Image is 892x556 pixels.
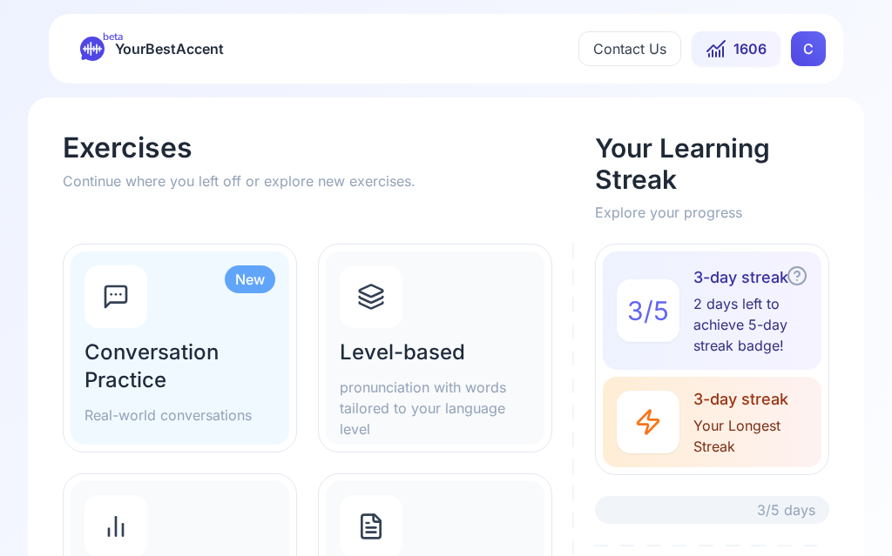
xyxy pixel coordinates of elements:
[595,132,829,195] h2: Your Learning Streak
[693,415,821,457] span: Your Longest Streak
[693,387,821,412] span: 3-day streak
[791,31,826,66] button: CC
[84,338,275,394] h2: Conversation Practice
[63,244,297,452] a: NewConversation PracticeReal-world conversations
[791,31,826,66] div: C
[84,405,275,425] p: Real-world conversations
[757,499,815,520] span: 3/5 days
[63,132,574,164] h1: Exercises
[692,31,780,66] button: 1606
[66,37,238,61] a: betaYourBestAccent
[63,171,574,191] p: Continue where you left off or explore new exercises.
[103,30,123,44] span: beta
[340,338,530,366] h2: Level-based
[693,265,808,290] span: 3-day streak
[340,377,530,439] p: pronunciation with words tailored to your language level
[225,265,275,293] div: New
[578,31,681,66] button: Contact Us
[115,37,224,61] span: YourBestAccent
[693,293,808,356] span: 2 days left to achieve 5-day streak badge!
[627,295,669,326] span: 3 / 5
[595,202,829,223] p: Explore your progress
[318,244,552,452] a: Level-basedpronunciation with words tailored to your language level
[733,38,767,59] span: 1606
